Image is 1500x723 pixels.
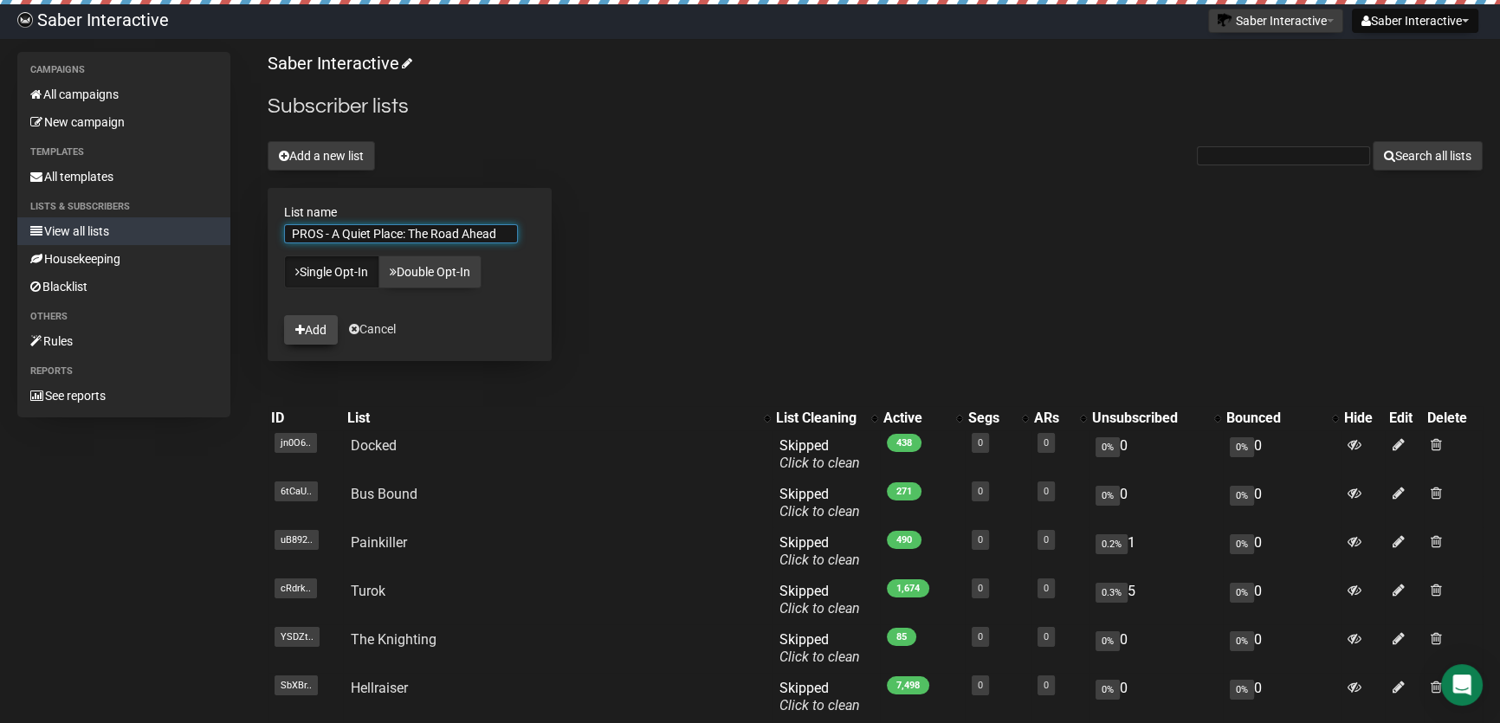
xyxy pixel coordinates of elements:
[773,406,880,430] th: List Cleaning: No sort applied, activate to apply an ascending sort
[17,12,33,28] img: ec1bccd4d48495f5e7d53d9a520ba7e5
[779,697,860,713] a: Click to clean
[1089,576,1224,624] td: 5
[968,410,1013,427] div: Segs
[779,631,860,665] span: Skipped
[1385,406,1423,430] th: Edit: No sort applied, sorting is disabled
[17,197,230,217] li: Lists & subscribers
[1344,410,1382,427] div: Hide
[17,273,230,300] a: Blacklist
[350,680,407,696] a: Hellraiser
[1441,664,1483,706] div: Open Intercom Messenger
[268,53,410,74] a: Saber Interactive
[17,361,230,382] li: Reports
[268,141,375,171] button: Add a new list
[1089,430,1224,479] td: 0
[275,627,320,647] span: YSDZt..
[275,578,317,598] span: cRdrk..
[1034,410,1071,427] div: ARs
[1044,534,1049,545] a: 0
[1230,534,1254,554] span: 0%
[887,531,921,549] span: 490
[17,327,230,355] a: Rules
[1352,9,1478,33] button: Saber Interactive
[1424,406,1483,430] th: Delete: No sort applied, sorting is disabled
[1096,631,1120,651] span: 0%
[779,552,860,568] a: Click to clean
[1096,680,1120,700] span: 0%
[284,204,535,220] label: List name
[779,583,860,616] span: Skipped
[275,675,318,695] span: SbXBr..
[1223,624,1340,673] td: 0
[887,628,916,646] span: 85
[17,163,230,190] a: All templates
[1031,406,1089,430] th: ARs: No sort applied, activate to apply an ascending sort
[779,486,860,520] span: Skipped
[1230,680,1254,700] span: 0%
[350,583,385,599] a: Turok
[17,142,230,163] li: Templates
[1044,486,1049,497] a: 0
[1089,673,1224,721] td: 0
[1044,437,1049,449] a: 0
[1089,624,1224,673] td: 0
[887,434,921,452] span: 438
[17,307,230,327] li: Others
[965,406,1031,430] th: Segs: No sort applied, activate to apply an ascending sort
[1089,479,1224,527] td: 0
[1044,680,1049,691] a: 0
[378,255,482,288] a: Double Opt-In
[350,534,406,551] a: Painkiller
[779,503,860,520] a: Click to clean
[1388,410,1419,427] div: Edit
[779,534,860,568] span: Skipped
[349,322,396,336] a: Cancel
[17,108,230,136] a: New campaign
[17,245,230,273] a: Housekeeping
[978,437,983,449] a: 0
[1230,437,1254,457] span: 0%
[1208,9,1343,33] button: Saber Interactive
[350,486,417,502] a: Bus Bound
[978,534,983,545] a: 0
[275,433,317,453] span: jn0O6..
[1223,479,1340,527] td: 0
[1427,410,1479,427] div: Delete
[17,217,230,245] a: View all lists
[1226,410,1322,427] div: Bounced
[284,224,518,243] input: The name of your new list
[275,530,319,550] span: uB892..
[880,406,964,430] th: Active: No sort applied, activate to apply an ascending sort
[779,680,860,713] span: Skipped
[1223,430,1340,479] td: 0
[978,486,983,497] a: 0
[343,406,773,430] th: List: No sort applied, activate to apply an ascending sort
[268,91,1483,122] h2: Subscriber lists
[978,631,983,642] a: 0
[1218,13,1232,27] img: 1.png
[284,255,379,288] a: Single Opt-In
[887,676,929,694] span: 7,498
[1230,631,1254,651] span: 0%
[1089,406,1224,430] th: Unsubscribed: No sort applied, activate to apply an ascending sort
[1044,583,1049,594] a: 0
[17,60,230,81] li: Campaigns
[887,579,929,597] span: 1,674
[1092,410,1206,427] div: Unsubscribed
[1223,406,1340,430] th: Bounced: No sort applied, activate to apply an ascending sort
[1096,583,1128,603] span: 0.3%
[284,315,338,345] button: Add
[271,410,339,427] div: ID
[1223,527,1340,576] td: 0
[779,437,860,471] span: Skipped
[350,437,396,454] a: Docked
[1223,673,1340,721] td: 0
[779,600,860,616] a: Click to clean
[17,81,230,108] a: All campaigns
[1230,486,1254,506] span: 0%
[1230,583,1254,603] span: 0%
[1341,406,1386,430] th: Hide: No sort applied, sorting is disabled
[17,382,230,410] a: See reports
[1373,141,1483,171] button: Search all lists
[1096,486,1120,506] span: 0%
